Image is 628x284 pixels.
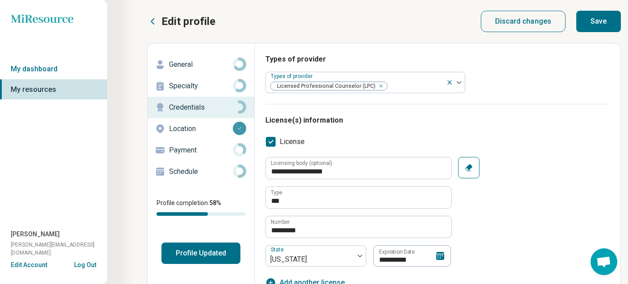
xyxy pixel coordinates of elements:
[271,161,332,166] label: Licensing body (optional)
[591,248,617,275] a: Open chat
[148,118,254,140] a: Location
[271,82,378,91] span: Licensed Professional Counselor (LPC)
[157,212,245,216] div: Profile completion
[481,11,566,32] button: Discard changes
[11,241,107,257] span: [PERSON_NAME][EMAIL_ADDRESS][DOMAIN_NAME]
[265,115,610,126] h3: License(s) information
[169,145,233,156] p: Payment
[169,102,233,113] p: Credentials
[74,260,96,268] button: Log Out
[11,230,60,239] span: [PERSON_NAME]
[148,75,254,97] a: Specialty
[280,136,305,147] span: License
[271,247,285,253] label: State
[148,193,254,221] div: Profile completion:
[148,161,254,182] a: Schedule
[147,14,215,29] button: Edit profile
[265,54,610,65] h3: Types of provider
[209,199,221,206] span: 58 %
[161,14,215,29] p: Edit profile
[271,190,282,195] label: Type
[11,260,47,270] button: Edit Account
[576,11,621,32] button: Save
[271,219,290,225] label: Number
[271,73,314,79] label: Types of provider
[148,140,254,161] a: Payment
[148,97,254,118] a: Credentials
[148,54,254,75] a: General
[266,187,451,208] input: credential.licenses.0.name
[169,59,233,70] p: General
[169,123,233,134] p: Location
[169,81,233,91] p: Specialty
[169,166,233,177] p: Schedule
[161,243,240,264] button: Profile Updated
